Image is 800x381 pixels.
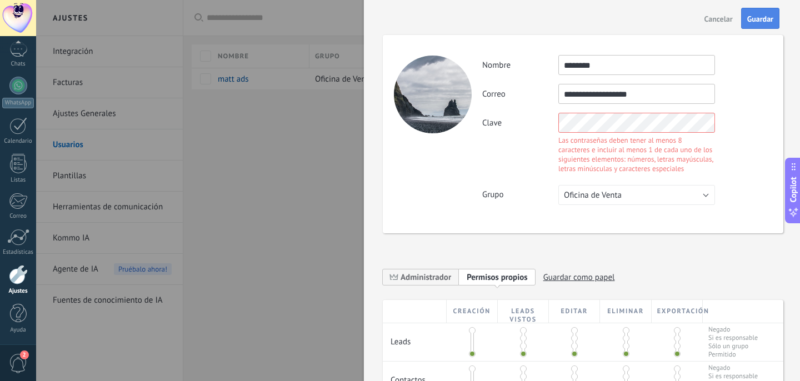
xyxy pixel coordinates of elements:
[708,334,758,342] span: Si es responsable
[704,15,733,23] span: Cancelar
[498,300,549,323] div: Leads vistos
[383,268,459,285] span: Administrador
[708,342,758,350] span: Sólo un grupo
[2,98,34,108] div: WhatsApp
[708,350,758,359] span: Permitido
[549,300,600,323] div: Editar
[741,8,779,29] button: Guardar
[543,269,615,286] span: Guardar como papel
[708,325,758,334] span: Negado
[459,268,536,285] span: Add new role
[788,177,799,203] span: Copilot
[652,300,703,323] div: Exportación
[482,118,558,128] label: Clave
[2,249,34,256] div: Estadísticas
[20,350,29,359] span: 2
[383,323,447,353] div: Leads
[2,288,34,295] div: Ajustes
[558,136,715,173] div: Las contraseñas deben tener al menos 8 caracteres e incluir al menos 1 de cada uno de los siguien...
[747,15,773,23] span: Guardar
[482,189,558,200] label: Grupo
[700,9,737,27] button: Cancelar
[447,300,498,323] div: Creación
[467,272,528,283] span: Permisos propios
[600,300,651,323] div: Eliminar
[2,177,34,184] div: Listas
[2,327,34,334] div: Ayuda
[2,138,34,145] div: Calendario
[482,89,558,99] label: Correo
[708,372,758,380] span: Si es responsable
[2,61,34,68] div: Chats
[401,272,451,283] span: Administrador
[564,190,622,200] span: Oficina de Venta
[708,364,758,372] span: Negado
[2,213,34,220] div: Correo
[558,185,715,205] button: Oficina de Venta
[482,60,558,71] label: Nombre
